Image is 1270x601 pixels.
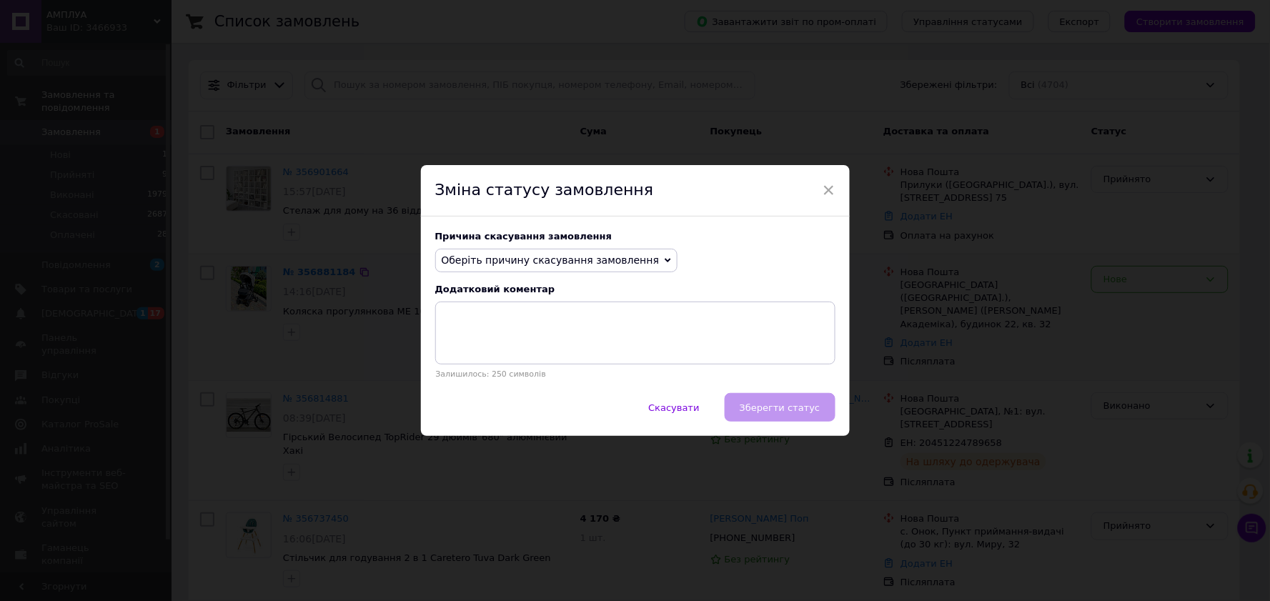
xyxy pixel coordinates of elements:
[421,165,850,217] div: Зміна статусу замовлення
[435,231,835,242] div: Причина скасування замовлення
[633,393,714,422] button: Скасувати
[442,254,660,266] span: Оберіть причину скасування замовлення
[435,284,835,294] div: Додатковий коментар
[648,402,699,413] span: Скасувати
[823,178,835,202] span: ×
[435,369,835,379] p: Залишилось: 250 символів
